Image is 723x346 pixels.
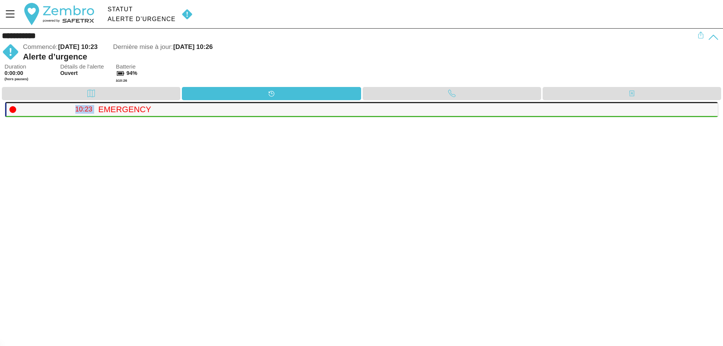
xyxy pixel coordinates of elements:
span: Commencé: [23,43,58,50]
div: Statut [108,6,176,13]
div: Appel [363,87,541,100]
div: Calendrier [182,87,361,100]
div: Alerte d’urgence [23,52,697,62]
span: Ouvert [60,70,108,76]
span: [DATE] 10:26 [173,43,213,50]
span: Duration [5,64,53,70]
span: [DATE] 10:23 [58,43,98,50]
span: 0:00:00 [5,70,23,76]
img: MANUAL.svg [178,9,196,20]
div: Alerte d’urgence [108,16,176,23]
h4: Emergency [98,105,712,114]
img: MANUAL.svg [2,43,19,61]
span: 10:23 [75,105,92,113]
span: à 10:26 [116,78,127,82]
span: (hors pauses) [5,77,53,81]
span: Détails de l'alerte [60,64,108,70]
div: Contacts [543,87,721,100]
span: Dernière mise à jour: [113,43,173,50]
div: Carte [2,87,180,100]
span: Batterie [116,64,164,70]
span: 94% [127,70,137,76]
